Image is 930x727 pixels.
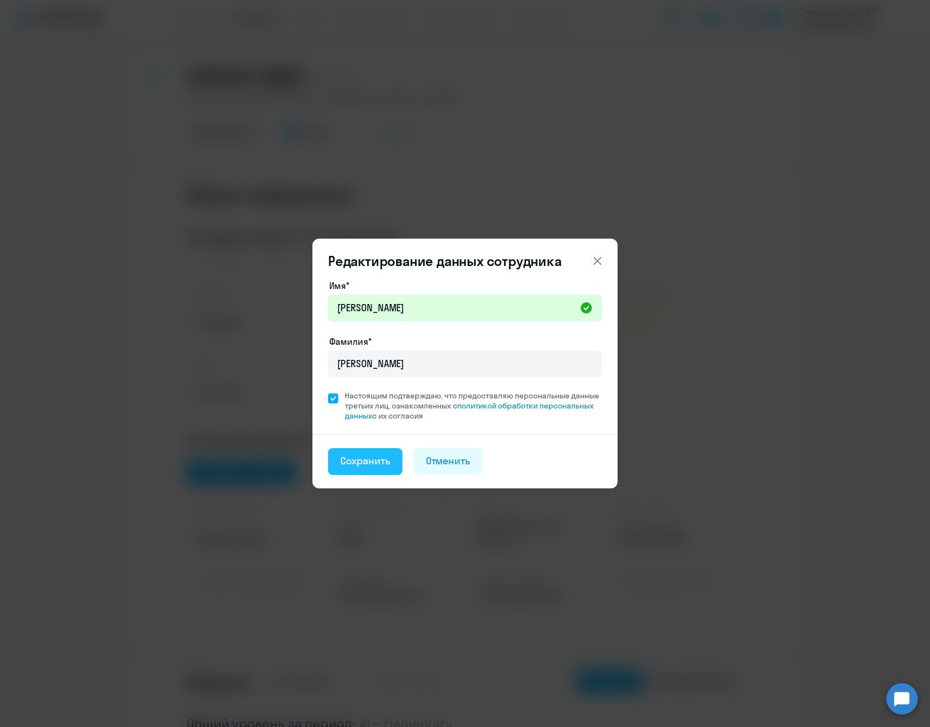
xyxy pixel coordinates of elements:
a: политикой обработки персональных данных [345,401,594,421]
div: Отменить [426,454,471,468]
span: Настоящим подтверждаю, что предоставляю персональные данные третьих лиц, ознакомленных с с их сог... [345,391,602,421]
button: Отменить [414,448,483,475]
div: Сохранить [340,454,390,468]
header: Редактирование данных сотрудника [312,252,618,270]
button: Сохранить [328,448,402,475]
label: Фамилия* [329,335,372,348]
